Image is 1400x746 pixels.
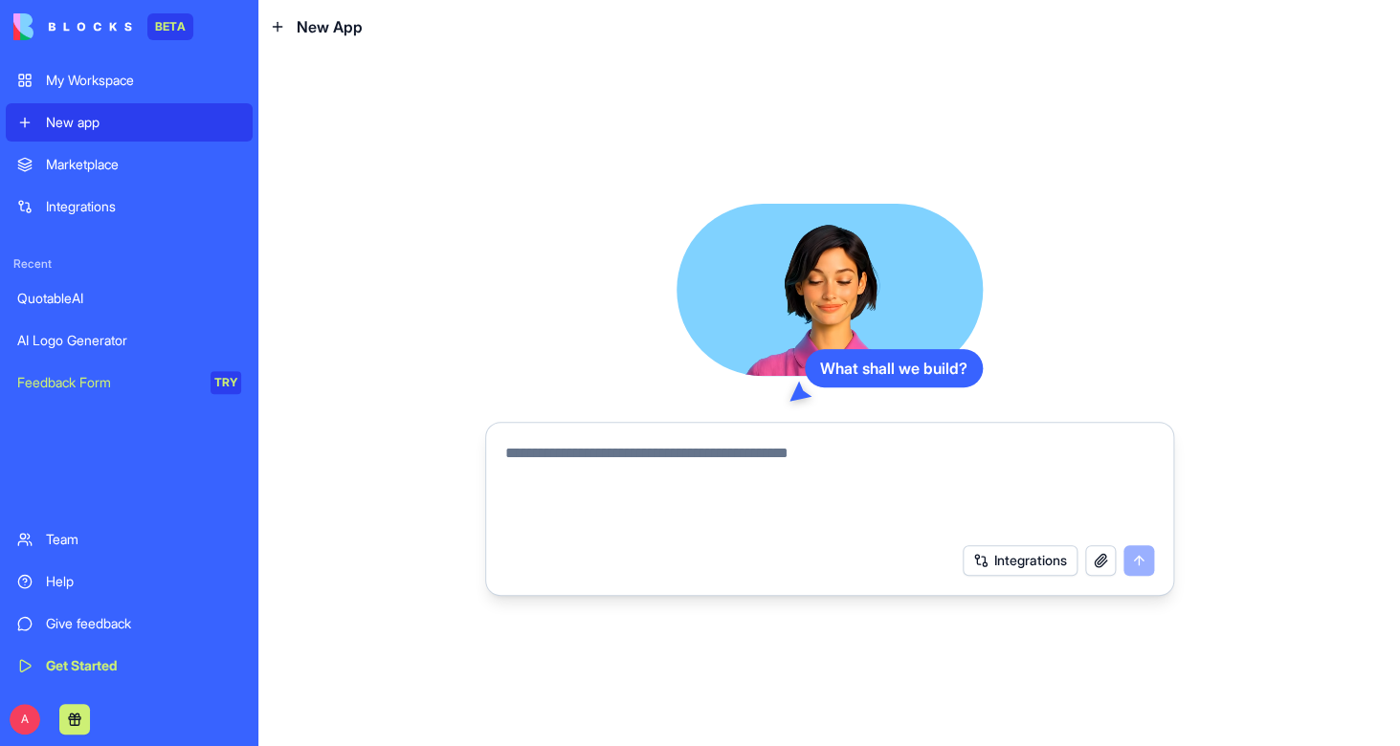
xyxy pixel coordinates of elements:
[6,279,253,318] a: QuotableAI
[10,704,40,735] span: A
[6,604,253,643] a: Give feedback
[17,289,241,308] div: QuotableAI
[46,614,241,633] div: Give feedback
[6,256,253,272] span: Recent
[6,363,253,402] a: Feedback FormTRY
[6,61,253,99] a: My Workspace
[805,349,983,387] div: What shall we build?
[13,13,132,40] img: logo
[147,13,193,40] div: BETA
[6,145,253,184] a: Marketplace
[46,656,241,675] div: Get Started
[6,520,253,559] a: Team
[46,71,241,90] div: My Workspace
[6,321,253,360] a: AI Logo Generator
[13,13,193,40] a: BETA
[46,197,241,216] div: Integrations
[17,331,241,350] div: AI Logo Generator
[46,530,241,549] div: Team
[297,15,363,38] span: New App
[17,373,197,392] div: Feedback Form
[6,562,253,601] a: Help
[211,371,241,394] div: TRY
[46,155,241,174] div: Marketplace
[963,545,1078,576] button: Integrations
[46,572,241,591] div: Help
[6,647,253,685] a: Get Started
[46,113,241,132] div: New app
[6,187,253,226] a: Integrations
[6,103,253,142] a: New app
